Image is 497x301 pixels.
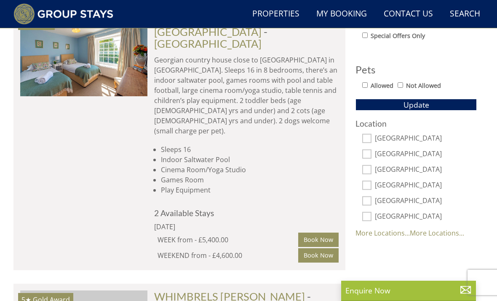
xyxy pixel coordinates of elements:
div: [DATE] [154,222,265,232]
label: [GEOGRAPHIC_DATA] [375,197,477,206]
img: berry-house-devon-holiday-home-accomodation-sleeps-15-bedroom-3.original.jpg [20,14,147,96]
p: Georgian country house close to [GEOGRAPHIC_DATA] in [GEOGRAPHIC_DATA]. Sleeps 16 in 8 bedrooms, ... [154,55,339,136]
a: Contact Us [380,5,436,24]
li: Cinema Room/Yoga Studio [161,165,339,175]
a: 5★ Rated [20,14,147,96]
a: Search [446,5,484,24]
a: More Locations... [410,228,464,238]
p: Enquire Now [345,285,472,296]
h4: 2 Available Stays [154,209,339,217]
span: Update [403,100,429,110]
a: More Locations... [355,228,410,238]
a: Book Now [298,248,339,263]
li: Games Room [161,175,339,185]
button: Update [355,99,477,111]
div: WEEK from - £5,400.00 [158,235,298,245]
h3: Pets [355,64,477,75]
span: - [154,25,267,50]
a: My Booking [313,5,370,24]
label: [GEOGRAPHIC_DATA] [375,134,477,144]
label: [GEOGRAPHIC_DATA] [375,165,477,175]
label: [GEOGRAPHIC_DATA] [375,212,477,222]
img: Group Stays [13,3,113,24]
li: Indoor Saltwater Pool [161,155,339,165]
li: Sleeps 16 [161,144,339,155]
a: Properties [249,5,303,24]
li: Play Equipment [161,185,339,195]
label: [GEOGRAPHIC_DATA] [375,150,477,159]
h3: Location [355,119,477,128]
a: [GEOGRAPHIC_DATA] [154,37,262,50]
label: Special Offers Only [371,31,425,41]
label: Allowed [371,81,393,90]
div: WEEKEND from - £4,600.00 [158,250,298,260]
label: Not Allowed [406,81,441,90]
a: Book Now [298,233,339,247]
label: [GEOGRAPHIC_DATA] [375,181,477,190]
